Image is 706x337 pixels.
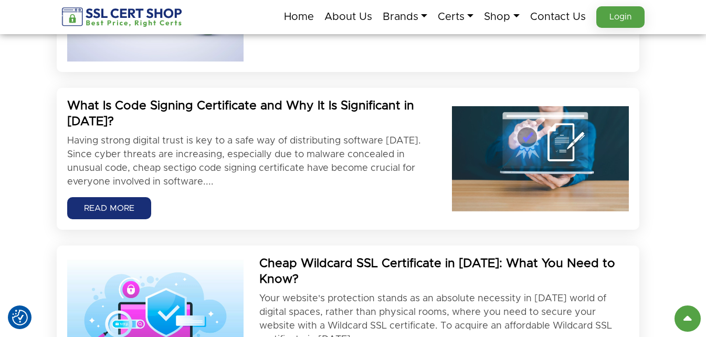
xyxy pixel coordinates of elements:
a: Certs [438,6,473,28]
a: READ MORE [67,197,151,219]
a: Home [284,6,314,28]
a: About Us [324,6,372,28]
a: Login [596,6,645,28]
button: Consent Preferences [12,310,28,325]
img: sslcertshop-logo [62,7,183,27]
img: Revisit consent button [12,310,28,325]
p: Having strong digital trust is key to a safe way of distributing software [DATE]. Since cyber thr... [67,134,436,189]
a: Contact Us [530,6,586,28]
img: xwhat-is-code-signing-certificate-and-why-it-is-significant-in-2025-scaled.jpg.pagespeed.ic.8ZEo1... [452,106,629,212]
a: Brands [383,6,427,28]
h2: What Is Code Signing Certificate and Why It Is Significant in [DATE]? [67,98,436,130]
h2: Cheap Wildcard SSL Certificate in [DATE]: What You Need to Know? [259,256,628,288]
a: Shop [484,6,519,28]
